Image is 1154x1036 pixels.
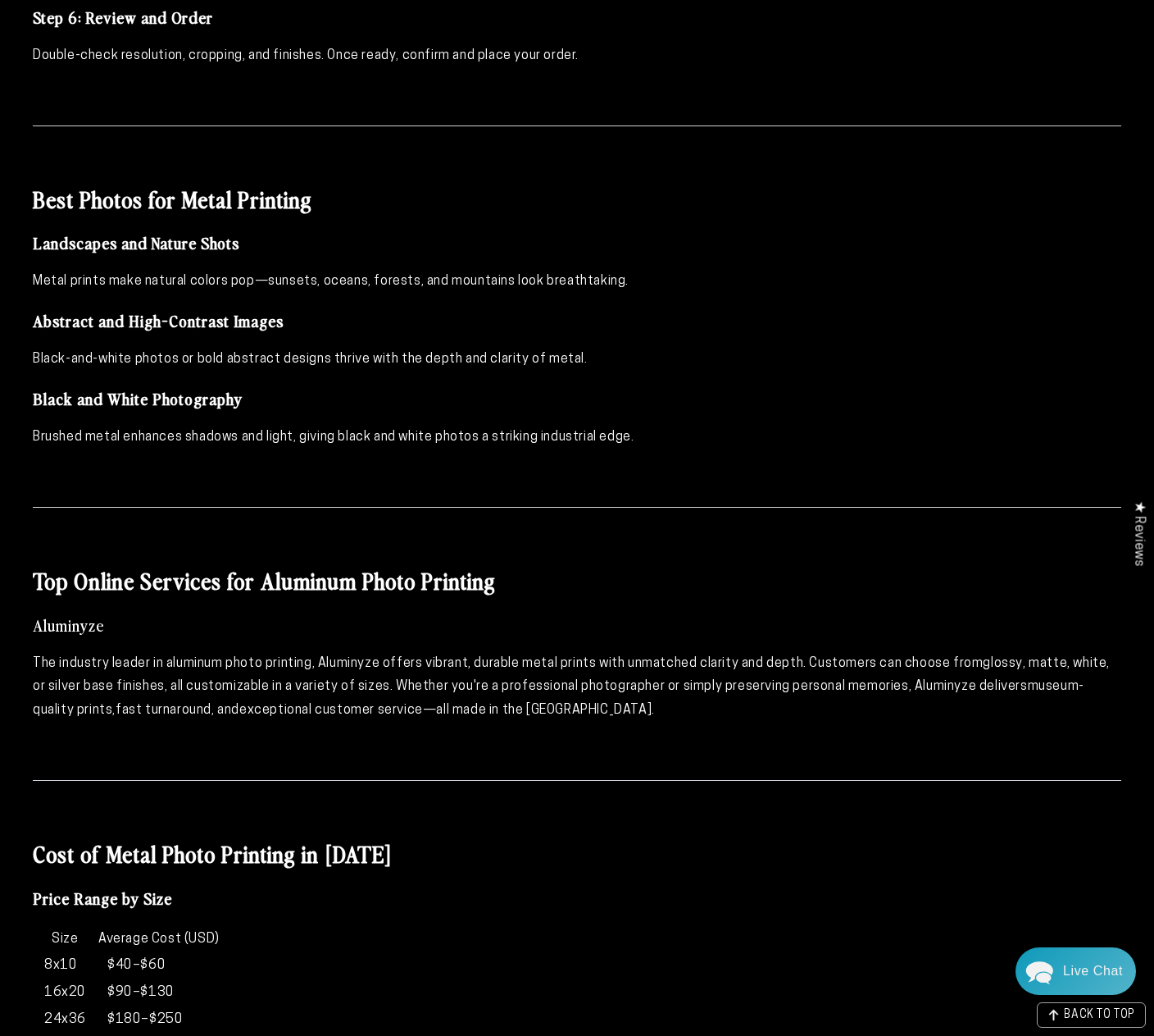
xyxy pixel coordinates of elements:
strong: Average Cost (USD) [98,933,220,946]
strong: Landscapes and Nature Shots [33,231,239,253]
div: Click to open Judge.me floating reviews tab [1123,488,1154,579]
strong: Step 6: Review and Order [33,6,213,28]
strong: exceptional customer service [239,704,423,717]
p: Brushed metal enhances shadows and light, giving black and white photos a striking industrial edge. [33,426,1121,450]
div: Chat widget toggle [1015,947,1136,995]
strong: Abstract and High-Contrast Images [33,309,284,331]
strong: Black and White Photography [33,387,243,409]
h3: Aluminyze [33,614,1121,636]
td: $180–$250 [98,1007,220,1033]
span: BACK TO TOP [1064,1010,1135,1021]
strong: Cost of Metal Photo Printing in [DATE] [33,837,393,869]
div: Contact Us Directly [1063,947,1123,995]
strong: fast turnaround [116,704,211,717]
p: The industry leader in aluminum photo printing, Aluminyze offers vibrant, durable metal prints wi... [33,652,1121,723]
td: 8x10 [34,953,96,979]
p: Double-check resolution, cropping, and finishes. Once ready, confirm and place your order. [33,44,1121,68]
p: Metal prints make natural colors pop—sunsets, oceans, forests, and mountains look breathtaking. [33,270,1121,294]
td: 24x36 [34,1007,96,1033]
td: $90–$130 [98,980,220,1006]
strong: Top Online Services for Aluminum Photo Printing [33,564,496,596]
p: Black-and-white photos or bold abstract designs thrive with the depth and clarity of metal. [33,348,1121,372]
td: 16x20 [34,980,96,1006]
strong: Size [52,933,78,946]
strong: Best Photos for Metal Printing [33,183,312,214]
td: $40–$60 [98,953,220,979]
strong: Price Range by Size [33,887,172,909]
